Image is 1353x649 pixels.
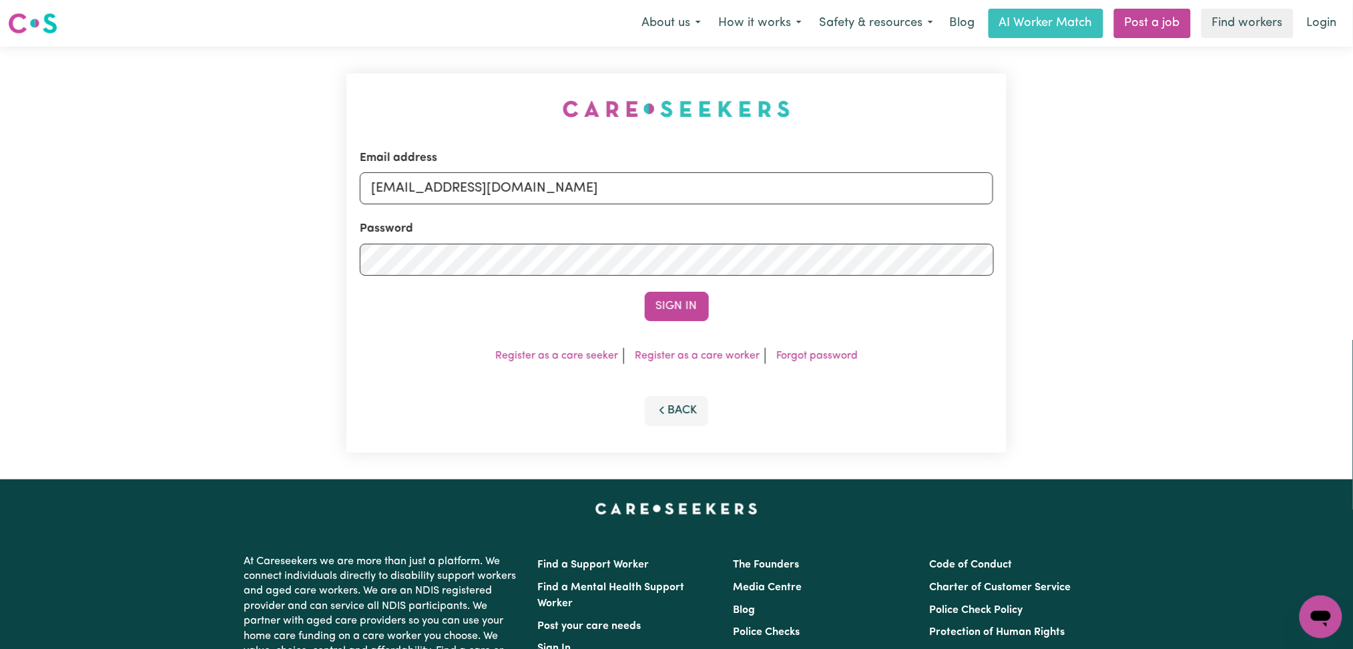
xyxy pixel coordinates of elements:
a: Code of Conduct [929,560,1012,570]
label: Password [360,220,413,238]
a: Media Centre [734,582,802,593]
a: AI Worker Match [989,9,1103,38]
a: Police Checks [734,627,800,638]
button: Safety & resources [810,9,942,37]
a: Careseekers home page [595,503,758,514]
img: Careseekers logo [8,11,57,35]
a: Police Check Policy [929,605,1023,616]
input: Email address [360,172,994,204]
iframe: Button to launch messaging window [1300,596,1342,638]
a: Protection of Human Rights [929,627,1065,638]
a: Login [1299,9,1345,38]
a: Careseekers logo [8,8,57,39]
a: Charter of Customer Service [929,582,1071,593]
a: Blog [942,9,983,38]
a: Post your care needs [538,621,641,632]
a: Register as a care seeker [495,351,618,361]
a: The Founders [734,560,800,570]
button: Back [645,396,709,425]
a: Post a job [1114,9,1191,38]
a: Register as a care worker [635,351,760,361]
a: Blog [734,605,756,616]
a: Find a Mental Health Support Worker [538,582,685,609]
button: Sign In [645,292,709,321]
a: Forgot password [776,351,858,361]
button: How it works [710,9,810,37]
a: Find workers [1201,9,1294,38]
button: About us [633,9,710,37]
label: Email address [360,150,437,167]
a: Find a Support Worker [538,560,649,570]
